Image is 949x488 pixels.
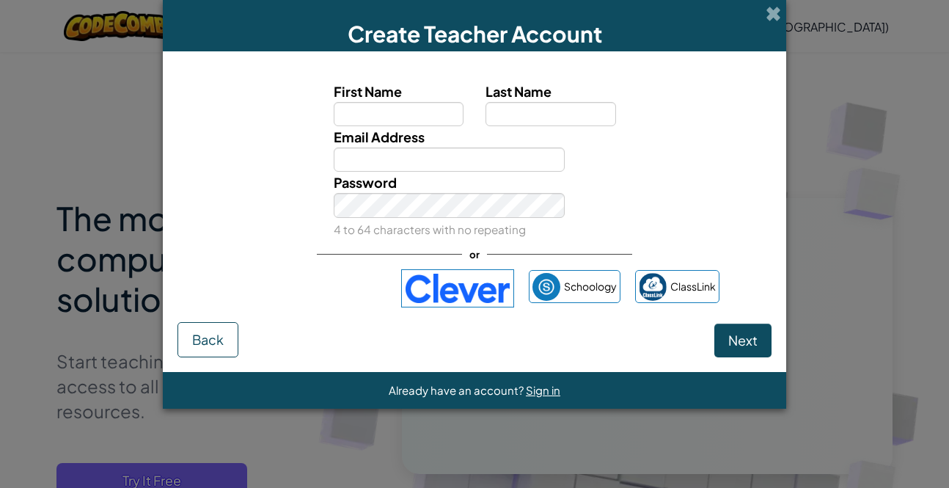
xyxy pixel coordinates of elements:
img: classlink-logo-small.png [639,273,667,301]
button: Next [714,324,772,357]
img: clever-logo-blue.png [401,269,514,307]
iframe: Sign in with Google Button [222,272,394,305]
span: or [462,244,487,265]
span: Last Name [486,83,552,100]
span: Password [334,174,397,191]
small: 4 to 64 characters with no repeating [334,222,526,236]
span: First Name [334,83,402,100]
span: Already have an account? [389,383,526,397]
span: Back [192,331,224,348]
span: Create Teacher Account [348,20,602,48]
span: Email Address [334,128,425,145]
span: Schoology [564,276,617,297]
img: schoology.png [532,273,560,301]
span: ClassLink [670,276,716,297]
span: Next [728,332,758,349]
button: Back [177,322,238,357]
a: Sign in [526,383,560,397]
